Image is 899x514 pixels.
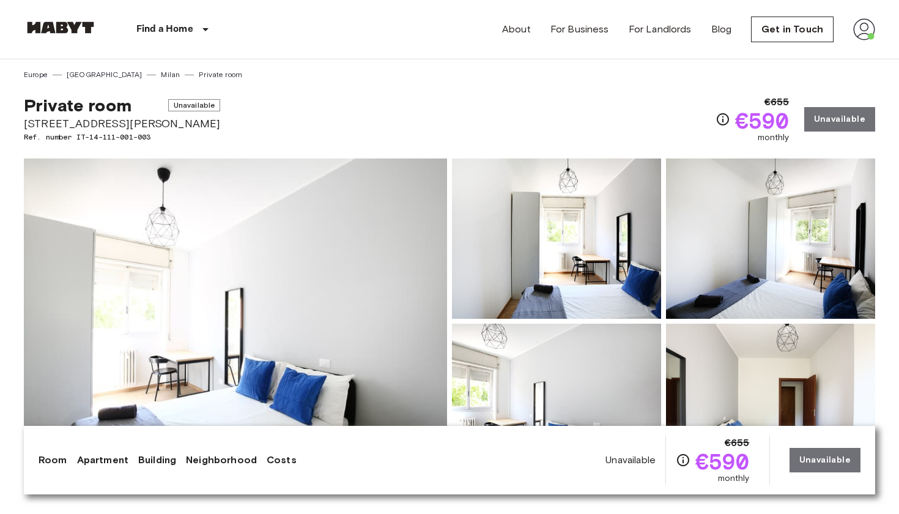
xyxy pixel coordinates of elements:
p: Find a Home [136,22,193,37]
span: Private room [24,95,131,116]
span: monthly [758,132,790,144]
img: Picture of unit IT-14-111-001-003 [452,324,661,484]
a: Neighborhood [186,453,257,467]
a: For Landlords [629,22,692,37]
span: €655 [725,436,750,450]
a: Room [39,453,67,467]
a: Get in Touch [751,17,834,42]
img: Picture of unit IT-14-111-001-003 [666,324,875,484]
img: Picture of unit IT-14-111-001-003 [666,158,875,319]
span: Unavailable [168,99,221,111]
a: Private room [199,69,242,80]
a: Blog [711,22,732,37]
span: monthly [718,472,750,485]
svg: Check cost overview for full price breakdown. Please note that discounts apply to new joiners onl... [716,112,730,127]
img: Picture of unit IT-14-111-001-003 [452,158,661,319]
img: Marketing picture of unit IT-14-111-001-003 [24,158,447,484]
span: Ref. number IT-14-111-001-003 [24,132,220,143]
a: [GEOGRAPHIC_DATA] [67,69,142,80]
span: €590 [695,450,750,472]
svg: Check cost overview for full price breakdown. Please note that discounts apply to new joiners onl... [676,453,690,467]
a: About [502,22,531,37]
img: avatar [853,18,875,40]
span: €655 [764,95,790,110]
span: Unavailable [605,453,656,467]
a: Milan [161,69,180,80]
span: €590 [735,110,790,132]
a: For Business [550,22,609,37]
a: Building [138,453,176,467]
a: Apartment [77,453,128,467]
span: [STREET_ADDRESS][PERSON_NAME] [24,116,220,132]
a: Costs [267,453,297,467]
img: Habyt [24,21,97,34]
a: Europe [24,69,48,80]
